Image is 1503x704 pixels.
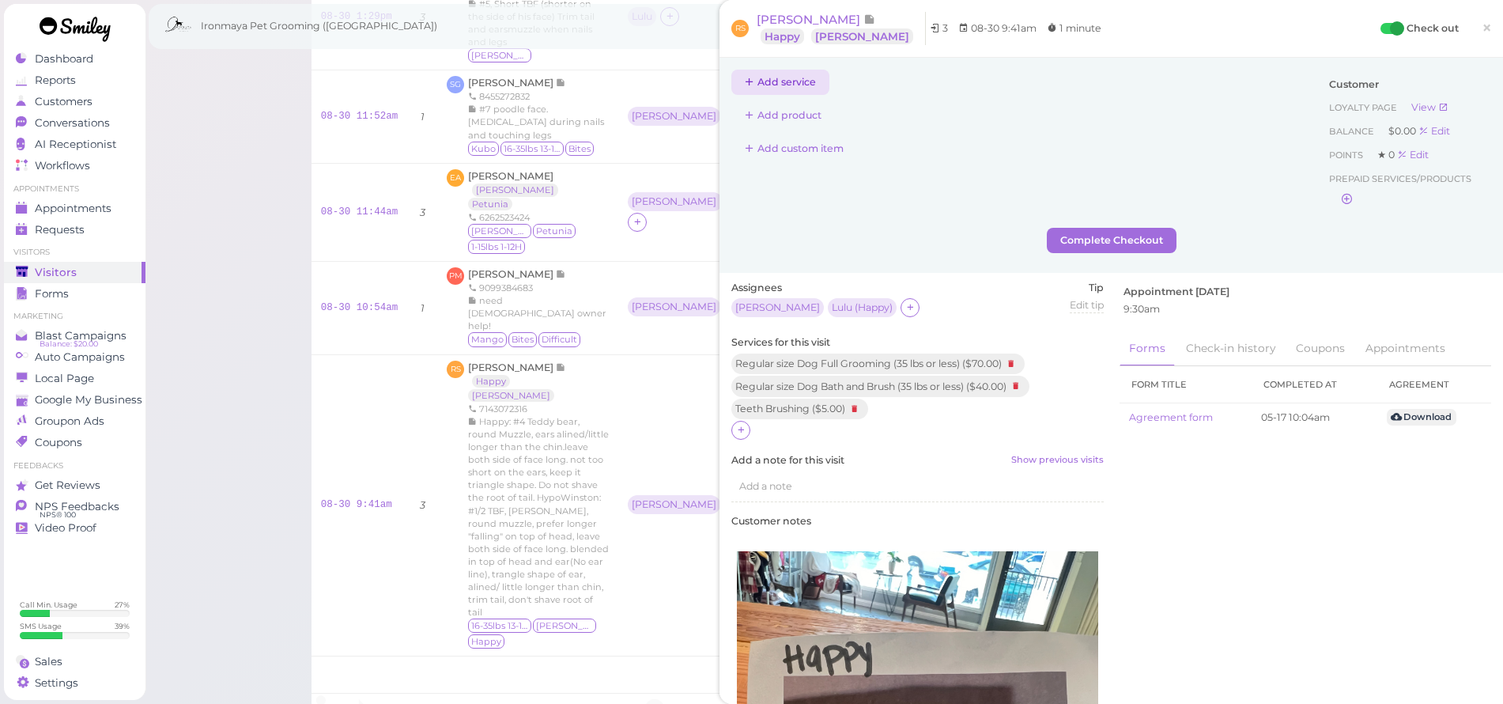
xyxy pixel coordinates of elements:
[1329,150,1365,161] span: Points
[468,332,507,346] span: Mango
[4,496,145,517] a: NPS Feedbacks NPS® 100
[468,389,554,402] a: [PERSON_NAME]
[468,142,499,156] span: Kubo
[4,411,145,432] a: Groupon Ads
[468,170,553,182] span: [PERSON_NAME]
[421,302,425,314] i: 1
[4,184,145,195] li: Appointments
[35,676,78,690] span: Settings
[1407,21,1459,36] label: Check out
[731,70,829,95] button: Add service
[942,22,948,34] span: 3
[468,403,609,415] div: 7143072316
[35,52,93,66] span: Dashboard
[1011,453,1104,467] a: Show previous visits
[811,28,913,44] a: [PERSON_NAME]
[1070,281,1104,295] label: Tip
[1377,366,1491,403] th: Agreement
[468,77,566,89] a: [PERSON_NAME]
[4,134,145,155] a: AI Receptionist
[731,514,1104,528] label: Customer notes
[1286,332,1354,365] a: Coupons
[628,107,724,127] div: [PERSON_NAME]
[731,281,782,295] label: Assignees
[321,206,398,218] a: 08-30 11:44am
[468,224,531,238] span: Lyla
[35,287,69,301] span: Forms
[731,453,1104,467] label: Add a note for this visit
[4,48,145,70] a: Dashboard
[35,138,116,151] span: AI Receptionist
[4,112,145,134] a: Conversations
[1397,149,1429,161] a: Edit
[468,240,525,254] span: 1-15lbs 1-12H
[421,111,425,123] i: 1
[1123,302,1488,316] div: 9:30am
[632,111,716,122] div: [PERSON_NAME]
[761,28,804,44] a: Happy
[35,436,82,449] span: Coupons
[4,219,145,240] a: Requests
[321,111,398,122] a: 08-30 11:52am
[731,399,868,419] div: Teeth Brushing ( $5.00 )
[35,500,119,513] span: NPS Feedbacks
[35,223,85,237] span: Requests
[556,268,566,280] span: Note
[468,77,556,89] span: [PERSON_NAME]
[447,361,464,378] span: RS
[731,20,749,37] span: RS
[201,4,437,48] span: Ironmaya Pet Grooming ([GEOGRAPHIC_DATA])
[4,432,145,453] a: Coupons
[35,266,77,279] span: Visitors
[35,393,142,407] span: Google My Business
[628,495,797,516] div: [PERSON_NAME] Lulu (Happy)
[420,499,425,511] i: 3
[468,619,531,633] span: 16-35lbs 13-15H
[757,12,863,27] span: [PERSON_NAME]
[1329,78,1483,92] div: Customer
[468,268,566,280] a: [PERSON_NAME]
[632,196,719,207] div: [PERSON_NAME] ( Petunia )
[35,521,96,535] span: Video Proof
[35,202,111,215] span: Appointments
[1418,125,1450,137] a: Edit
[35,479,100,492] span: Get Reviews
[321,669,1327,681] h5: 🎉 Total 7 visits [DATE].
[556,77,566,89] span: Note
[4,155,145,176] a: Workflows
[556,361,566,373] span: Note
[35,116,110,130] span: Conversations
[4,70,145,91] a: Reports
[731,354,1025,374] div: Regular size Dog Full Grooming (35 lbs or less) ( $70.00 )
[632,301,716,312] div: [PERSON_NAME]
[628,297,724,318] div: [PERSON_NAME]
[447,267,464,285] span: PM
[4,651,145,672] a: Sales
[468,361,566,402] a: [PERSON_NAME] Happy [PERSON_NAME]
[468,48,531,62] span: Patterson
[1123,285,1229,299] label: Appointment [DATE]
[447,76,464,93] span: SG
[4,346,145,368] a: Auto Campaigns
[468,416,609,618] span: Happy: #4 Teddy bear, round Muzzle, ears alined/little longer than the chin.leave both side of fa...
[508,332,537,346] span: Bites
[35,414,104,428] span: Groupon Ads
[1252,403,1377,431] td: 05-17 10:04am
[468,634,504,649] span: Happy
[1356,332,1455,365] a: Appointments
[40,509,76,521] span: NPS® 100
[468,211,609,224] div: 6262523424
[954,21,1040,36] li: 08-30 9:41am
[1329,126,1376,137] span: Balance
[4,460,145,471] li: Feedbacks
[35,95,93,108] span: Customers
[731,298,901,319] div: [PERSON_NAME] Lulu (Happy)
[1120,332,1175,366] a: Forms
[1176,332,1285,365] a: Check-in history
[1411,101,1448,113] a: View
[4,198,145,219] a: Appointments
[4,283,145,305] a: Forms
[468,198,512,210] a: Petunia
[1120,366,1252,403] th: Form title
